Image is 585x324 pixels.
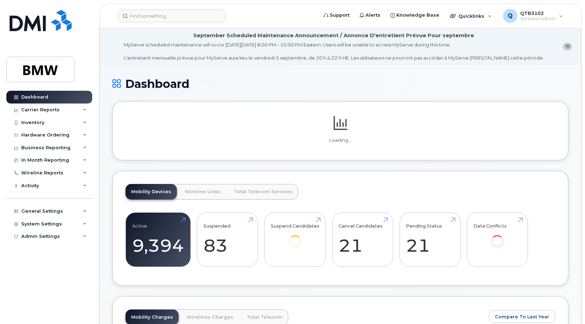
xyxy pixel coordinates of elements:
div: MyServe scheduled maintenance will occur [DATE][DATE] 8:00 PM - 10:00 PM Eastern. Users will be u... [124,41,544,61]
a: Cancel Candidates 21 [339,216,386,263]
a: Suspend Candidates [271,216,319,257]
button: close notification [563,43,572,50]
span: Compare To Last Year [495,313,549,320]
a: Pending Status 21 [406,216,454,263]
a: Mobility Devices [126,184,177,200]
a: Active 9,394 [132,216,184,263]
h1: Dashboard [112,78,568,90]
p: Loading... [126,137,555,144]
div: September Scheduled Maintenance Announcement / Annonce D'entretient Prévue Pour septembre [193,32,474,39]
a: Data Conflicts [473,216,521,257]
a: Total Telecom Services [228,184,298,200]
a: Wireline Lines [179,184,226,200]
button: Compare To Last Year [489,310,555,323]
a: Suspended 83 [204,216,251,263]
